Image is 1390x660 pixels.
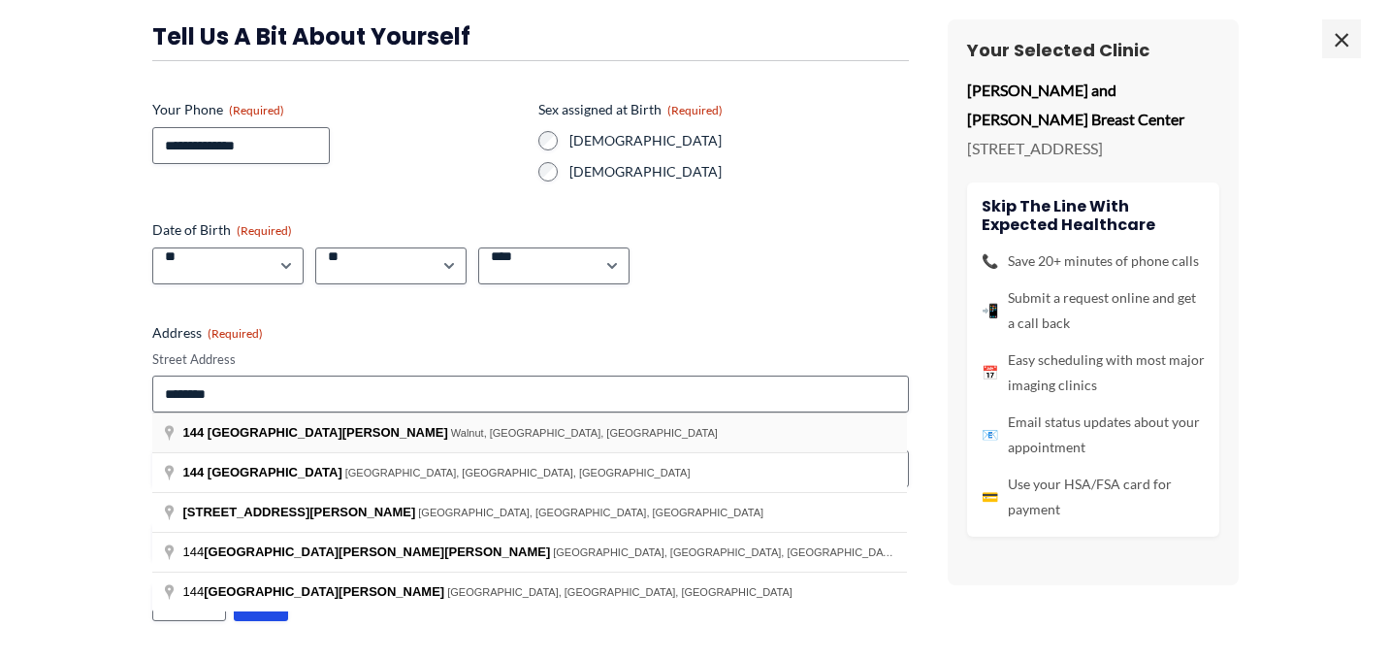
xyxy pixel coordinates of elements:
span: [STREET_ADDRESS][PERSON_NAME] [183,505,416,519]
span: 144 [183,465,205,479]
span: [GEOGRAPHIC_DATA], [GEOGRAPHIC_DATA], [GEOGRAPHIC_DATA] [345,467,691,478]
li: Email status updates about your appointment [982,410,1205,460]
li: Submit a request online and get a call back [982,285,1205,336]
label: [DEMOGRAPHIC_DATA] [569,131,909,150]
li: Use your HSA/FSA card for payment [982,472,1205,522]
label: Your Phone [152,100,523,119]
span: 144 [183,584,448,599]
label: Street Address [152,350,909,369]
span: [GEOGRAPHIC_DATA][PERSON_NAME] [208,425,448,440]
h4: Skip the line with Expected Healthcare [982,197,1205,234]
span: [GEOGRAPHIC_DATA][PERSON_NAME] [204,584,444,599]
span: 📅 [982,360,998,385]
legend: Date of Birth [152,220,292,240]
h3: Tell us a bit about yourself [152,21,909,51]
span: × [1322,19,1361,58]
p: [STREET_ADDRESS] [967,134,1219,163]
span: (Required) [208,326,263,341]
span: [GEOGRAPHIC_DATA], [GEOGRAPHIC_DATA], [GEOGRAPHIC_DATA] [447,586,792,598]
span: 144 [183,425,205,440]
li: Save 20+ minutes of phone calls [982,248,1205,274]
span: 144 [183,544,554,559]
span: [GEOGRAPHIC_DATA][PERSON_NAME][PERSON_NAME] [204,544,550,559]
li: Easy scheduling with most major imaging clinics [982,347,1205,398]
span: 📧 [982,422,998,447]
span: (Required) [667,103,723,117]
span: 📞 [982,248,998,274]
span: [GEOGRAPHIC_DATA], [GEOGRAPHIC_DATA], [GEOGRAPHIC_DATA] [418,507,763,518]
span: Walnut, [GEOGRAPHIC_DATA], [GEOGRAPHIC_DATA] [451,427,718,439]
label: [DEMOGRAPHIC_DATA] [569,162,909,181]
span: 📲 [982,298,998,323]
span: [GEOGRAPHIC_DATA], [GEOGRAPHIC_DATA], [GEOGRAPHIC_DATA] [553,546,898,558]
p: [PERSON_NAME] and [PERSON_NAME] Breast Center [967,76,1219,133]
span: (Required) [229,103,284,117]
span: (Required) [237,223,292,238]
legend: Sex assigned at Birth [538,100,723,119]
h3: Your Selected Clinic [967,39,1219,61]
legend: Address [152,323,263,343]
span: 💳 [982,484,998,510]
span: [GEOGRAPHIC_DATA] [208,465,342,479]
